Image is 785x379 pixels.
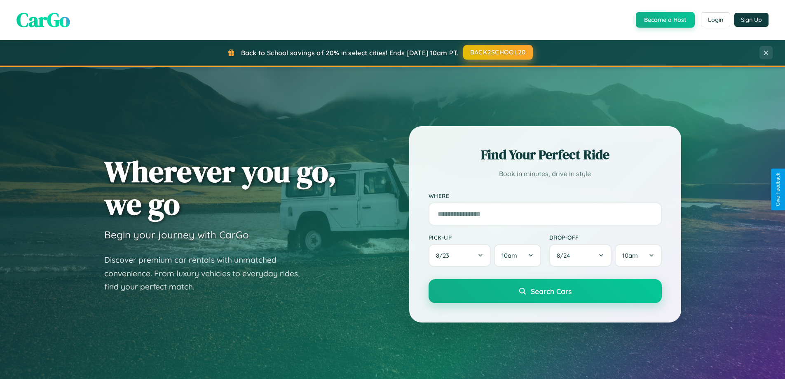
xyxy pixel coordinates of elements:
label: Pick-up [429,234,541,241]
h1: Wherever you go, we go [104,155,337,220]
button: Search Cars [429,279,662,303]
p: Book in minutes, drive in style [429,168,662,180]
span: 8 / 23 [436,252,453,259]
button: 8/23 [429,244,491,267]
h2: Find Your Perfect Ride [429,146,662,164]
span: Search Cars [531,287,572,296]
p: Discover premium car rentals with unmatched convenience. From luxury vehicles to everyday rides, ... [104,253,310,294]
button: BACK2SCHOOL20 [463,45,533,60]
button: 10am [615,244,661,267]
h3: Begin your journey with CarGo [104,228,249,241]
button: 10am [494,244,541,267]
label: Drop-off [549,234,662,241]
span: 8 / 24 [557,252,574,259]
span: 10am [501,252,517,259]
button: Sign Up [734,13,769,27]
div: Give Feedback [775,173,781,206]
span: Back to School savings of 20% in select cities! Ends [DATE] 10am PT. [241,49,459,57]
button: Login [701,12,730,27]
span: CarGo [16,6,70,33]
button: 8/24 [549,244,612,267]
span: 10am [622,252,638,259]
button: Become a Host [636,12,695,28]
label: Where [429,192,662,199]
